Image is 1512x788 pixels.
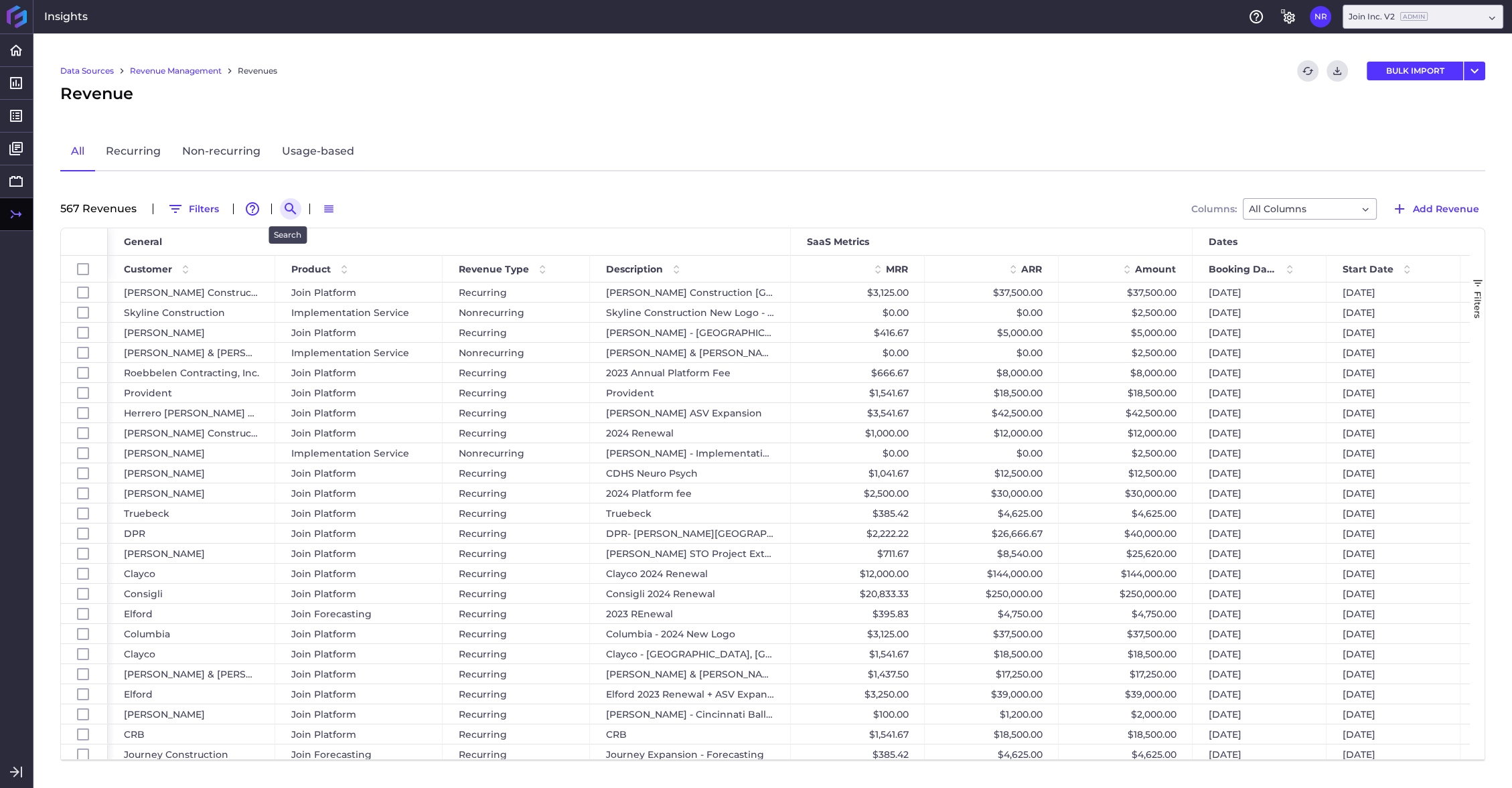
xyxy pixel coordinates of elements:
[1327,323,1460,342] div: [DATE]
[925,503,1059,523] div: $4,625.00
[61,724,108,744] div: Press SPACE to select this row.
[1349,11,1428,23] div: Join Inc. V2
[291,263,331,275] span: Product
[590,463,791,483] div: CDHS Neuro Psych
[443,483,590,503] div: Recurring
[124,263,172,275] span: Customer
[590,624,791,643] div: Columbia - 2024 New Logo
[61,744,108,765] div: Press SPACE to select this row.
[60,204,145,214] div: 567 Revenue s
[1193,564,1327,583] div: [DATE]
[1059,704,1193,724] div: $2,000.00
[124,343,259,362] span: [PERSON_NAME] & [PERSON_NAME]
[791,363,925,382] div: $666.67
[291,464,356,483] span: Join Platform
[60,133,95,171] a: All
[443,363,590,382] div: Recurring
[791,483,925,503] div: $2,500.00
[1059,604,1193,623] div: $4,750.00
[590,564,791,583] div: Clayco 2024 Renewal
[60,65,114,77] a: Data Sources
[61,283,108,303] div: Press SPACE to select this row.
[124,564,155,583] span: Clayco
[171,133,271,171] a: Non-recurring
[1193,383,1327,402] div: [DATE]
[1310,6,1331,27] button: User Menu
[291,544,356,563] span: Join Platform
[61,684,108,704] div: Press SPACE to select this row.
[1059,283,1193,302] div: $37,500.00
[443,524,590,543] div: Recurring
[1327,483,1460,503] div: [DATE]
[61,423,108,443] div: Press SPACE to select this row.
[791,724,925,744] div: $1,541.67
[1193,403,1327,422] div: [DATE]
[443,443,590,463] div: Nonrecurring
[1327,704,1460,724] div: [DATE]
[1193,343,1327,362] div: [DATE]
[124,504,169,523] span: Truebeck
[443,283,590,302] div: Recurring
[590,403,791,422] div: [PERSON_NAME] ASV Expansion
[1193,483,1327,503] div: [DATE]
[1193,363,1327,382] div: [DATE]
[1193,744,1327,764] div: [DATE]
[1191,204,1237,214] span: Columns:
[1327,684,1460,704] div: [DATE]
[61,624,108,644] div: Press SPACE to select this row.
[443,463,590,483] div: Recurring
[1059,363,1193,382] div: $8,000.00
[443,664,590,684] div: Recurring
[590,704,791,724] div: [PERSON_NAME] - Cincinnati Ballet
[1209,263,1276,275] span: Booking Date
[443,584,590,603] div: Recurring
[1193,463,1327,483] div: [DATE]
[291,504,356,523] span: Join Platform
[280,198,301,220] button: Search by
[1327,503,1460,523] div: [DATE]
[1193,644,1327,663] div: [DATE]
[925,403,1059,422] div: $42,500.00
[291,645,356,663] span: Join Platform
[1059,524,1193,543] div: $40,000.00
[1327,624,1460,643] div: [DATE]
[1343,5,1503,29] div: Dropdown select
[291,564,356,583] span: Join Platform
[791,664,925,684] div: $1,437.50
[1327,463,1460,483] div: [DATE]
[124,303,225,322] span: Skyline Construction
[1193,704,1327,724] div: [DATE]
[791,323,925,342] div: $416.67
[124,665,259,684] span: [PERSON_NAME] & [PERSON_NAME]
[1021,263,1042,275] span: ARR
[925,584,1059,603] div: $250,000.00
[791,303,925,322] div: $0.00
[791,584,925,603] div: $20,833.33
[791,564,925,583] div: $12,000.00
[791,463,925,483] div: $1,041.67
[443,564,590,583] div: Recurring
[1413,202,1479,216] span: Add Revenue
[124,524,145,543] span: DPR
[925,283,1059,302] div: $37,500.00
[130,65,222,77] a: Revenue Management
[1327,584,1460,603] div: [DATE]
[1464,62,1485,80] button: User Menu
[291,484,356,503] span: Join Platform
[925,323,1059,342] div: $5,000.00
[791,503,925,523] div: $385.42
[61,664,108,684] div: Press SPACE to select this row.
[590,724,791,744] div: CRB
[61,544,108,564] div: Press SPACE to select this row.
[791,644,925,663] div: $1,541.67
[124,705,205,724] span: [PERSON_NAME]
[791,624,925,643] div: $3,125.00
[1327,383,1460,402] div: [DATE]
[61,564,108,584] div: Press SPACE to select this row.
[124,444,205,463] span: [PERSON_NAME]
[291,605,372,623] span: Join Forecasting
[590,664,791,684] div: [PERSON_NAME] & [PERSON_NAME] [DATE] Healthcare [GEOGRAPHIC_DATA] [GEOGRAPHIC_DATA]
[61,524,108,544] div: Press SPACE to select this row.
[791,544,925,563] div: $711.67
[459,263,529,275] span: Revenue Type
